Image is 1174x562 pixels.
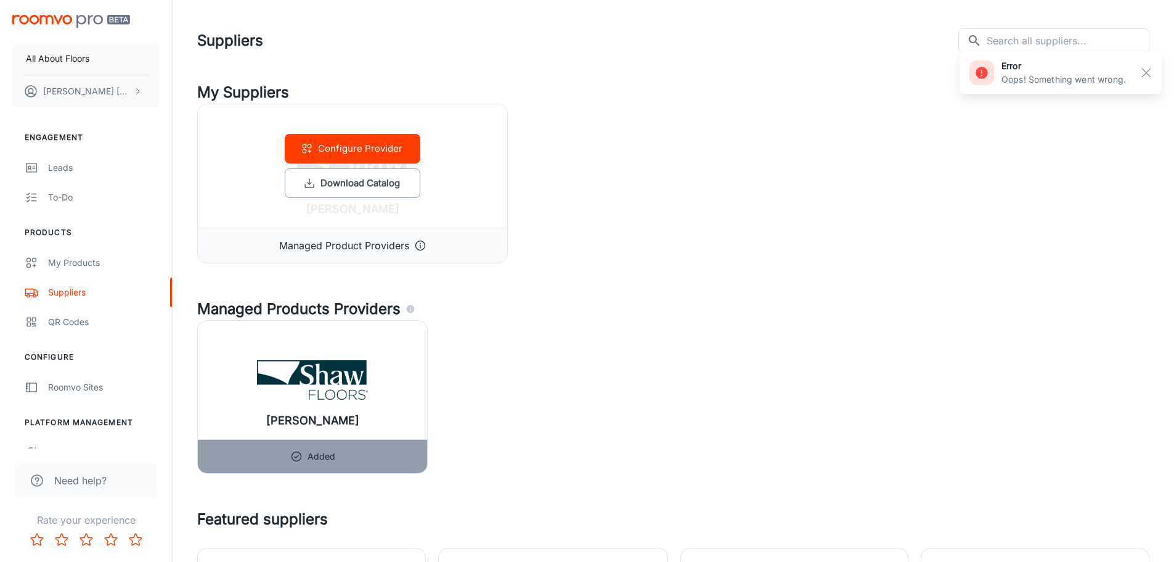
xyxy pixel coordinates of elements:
[10,513,162,527] p: Rate your experience
[12,15,130,28] img: Roomvo PRO Beta
[74,527,99,552] button: Rate 3 star
[123,527,148,552] button: Rate 5 star
[197,298,1149,320] h4: Managed Products Providers
[48,286,160,299] div: Suppliers
[285,168,420,198] button: Download Catalog
[48,191,160,204] div: To-do
[266,412,359,429] h6: [PERSON_NAME]
[12,75,160,107] button: [PERSON_NAME] [PERSON_NAME]
[99,527,123,552] button: Rate 4 star
[12,43,160,75] button: All About Floors
[48,161,160,175] div: Leads
[197,30,263,52] h1: Suppliers
[1001,59,1126,73] h6: error
[48,446,160,460] div: User Administration
[197,508,1149,531] h4: Featured suppliers
[279,238,409,253] p: Managed Product Providers
[49,527,74,552] button: Rate 2 star
[26,52,89,65] p: All About Floors
[48,315,160,329] div: QR Codes
[1001,73,1126,86] p: Oops! Something went wrong.
[406,298,415,320] div: Agencies and suppliers who work with us to automatically identify the specific products you carry
[987,28,1149,53] input: Search all suppliers...
[257,355,368,405] img: Shaw
[43,85,130,98] p: [PERSON_NAME] [PERSON_NAME]
[25,527,49,552] button: Rate 1 star
[48,381,160,394] div: Roomvo Sites
[285,134,420,163] button: Configure Provider
[54,473,107,488] span: Need help?
[197,81,1149,104] h4: My Suppliers
[308,450,335,463] p: Added
[48,256,160,270] div: My Products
